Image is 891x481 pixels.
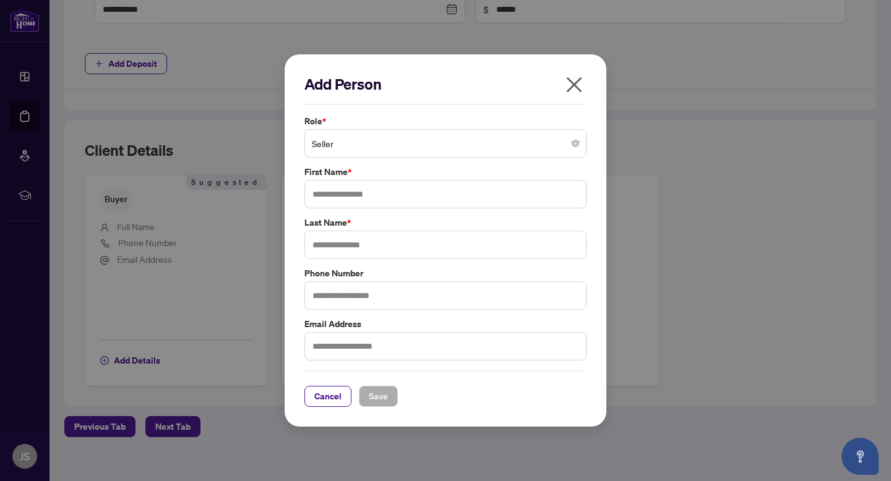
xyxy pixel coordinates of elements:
[841,438,879,475] button: Open asap
[304,216,587,229] label: Last Name
[304,114,587,128] label: Role
[572,140,579,147] span: close-circle
[304,165,587,179] label: First Name
[564,75,584,95] span: close
[314,386,342,406] span: Cancel
[304,317,587,331] label: Email Address
[304,386,351,407] button: Cancel
[304,74,587,94] h2: Add Person
[312,132,579,155] span: Seller
[304,266,587,280] label: Phone Number
[359,386,398,407] button: Save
